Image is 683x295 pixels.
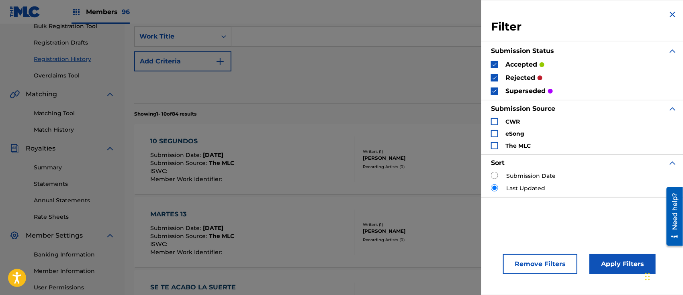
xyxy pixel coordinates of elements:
[150,175,224,183] span: Member Work Identifier :
[34,213,115,221] a: Rate Sheets
[122,8,130,16] span: 96
[105,144,115,153] img: expand
[150,136,234,146] div: 10 SEGUNDOS
[503,254,577,274] button: Remove Filters
[34,109,115,118] a: Matching Tool
[150,210,234,219] div: MARTES 13
[505,118,520,125] strong: CWR
[34,250,115,259] a: Banking Information
[363,155,483,162] div: [PERSON_NAME]
[363,149,483,155] div: Writers ( 1 )
[505,60,537,69] p: accepted
[134,26,673,104] form: Search Form
[34,180,115,188] a: Statements
[150,167,169,175] span: ISWC :
[34,283,115,292] a: User Permissions
[139,32,212,41] div: Work Title
[505,73,535,83] p: rejected
[668,10,677,19] img: close
[150,248,224,256] span: Member Work Identifier :
[363,222,483,228] div: Writers ( 1 )
[643,256,683,295] iframe: Chat Widget
[645,264,650,289] div: Drag
[203,224,223,232] span: [DATE]
[505,86,546,96] p: superseded
[589,254,656,274] button: Apply Filters
[105,90,115,99] img: expand
[34,71,115,80] a: Overclaims Tool
[209,232,234,240] span: The MLC
[363,237,483,243] div: Recording Artists ( 0 )
[506,172,556,180] label: Submission Date
[203,151,223,159] span: [DATE]
[10,6,41,18] img: MLC Logo
[668,46,677,56] img: expand
[105,231,115,240] img: expand
[10,231,19,240] img: Member Settings
[505,130,524,137] strong: eSong
[34,39,115,47] a: Registration Drafts
[34,163,115,172] a: Summary
[492,88,497,94] img: checkbox
[150,224,203,232] span: Submission Date :
[34,126,115,134] a: Match History
[215,57,225,66] img: 9d2ae6d4665cec9f34b9.svg
[134,110,196,118] p: Showing 1 - 10 of 84 results
[491,47,554,55] strong: Submission Status
[505,142,531,149] strong: The MLC
[150,283,240,292] div: SE TE ACABO LA SUERTE
[363,228,483,235] div: [PERSON_NAME]
[26,144,55,153] span: Royalties
[492,75,497,81] img: checkbox
[150,159,209,167] span: Submission Source :
[34,196,115,205] a: Annual Statements
[10,90,20,99] img: Matching
[150,151,203,159] span: Submission Date :
[134,197,673,267] a: MARTES 13Submission Date:[DATE]Submission Source:The MLCISWC:Member Work Identifier:Writers (1)[P...
[668,104,677,114] img: expand
[34,22,115,31] a: Bulk Registration Tool
[363,164,483,170] div: Recording Artists ( 0 )
[668,158,677,168] img: expand
[34,267,115,275] a: Member Information
[134,51,231,71] button: Add Criteria
[661,184,683,249] iframe: Resource Center
[34,55,115,63] a: Registration History
[86,7,130,16] span: Members
[26,90,57,99] span: Matching
[209,159,234,167] span: The MLC
[150,232,209,240] span: Submission Source :
[491,20,677,34] h3: Filter
[491,105,555,112] strong: Submission Source
[492,62,497,67] img: checkbox
[26,231,83,240] span: Member Settings
[72,7,81,17] img: Top Rightsholders
[134,124,673,194] a: 10 SEGUNDOSSubmission Date:[DATE]Submission Source:The MLCISWC:Member Work Identifier:Writers (1)...
[10,144,19,153] img: Royalties
[491,159,505,167] strong: Sort
[150,240,169,248] span: ISWC :
[506,184,545,193] label: Last Updated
